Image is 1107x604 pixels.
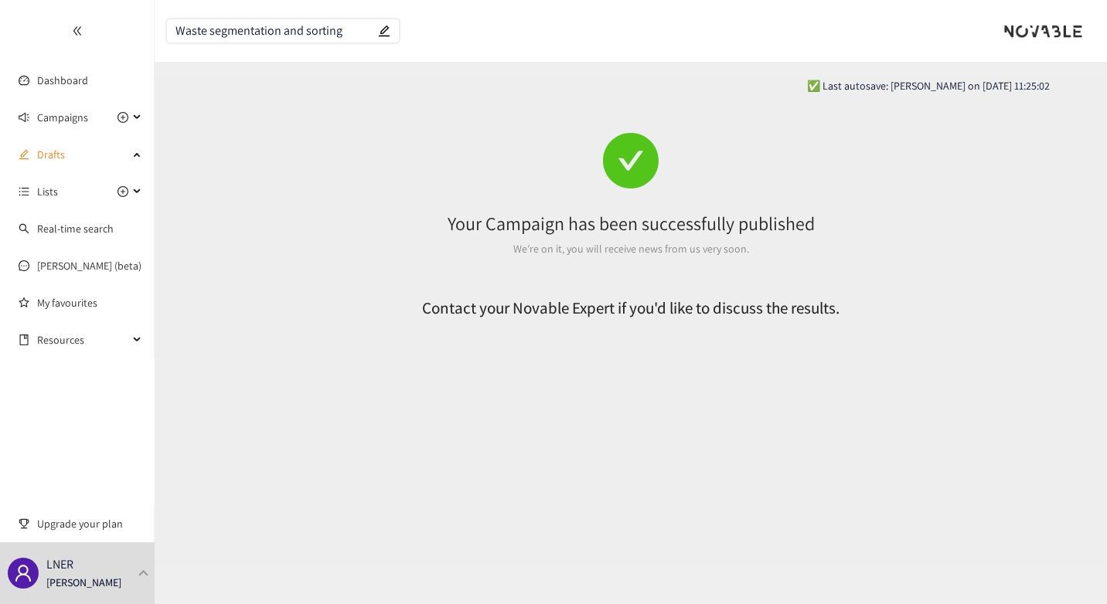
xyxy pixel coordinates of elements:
[19,186,29,197] span: unordered-list
[179,240,1082,257] div: We’re on it, you will receive news from us very soon.
[72,25,83,36] span: double-left
[19,149,29,160] span: edit
[37,176,58,207] span: Lists
[250,295,1012,321] h2: Contact your Novable Expert if you'd like to discuss the results.
[118,112,128,123] span: plus-circle
[603,133,659,188] span: check-circle
[14,564,32,582] span: user
[118,186,128,197] span: plus-circle
[37,73,88,87] a: Dashboard
[46,574,121,591] p: [PERSON_NAME]
[37,287,142,318] a: My favourites
[37,102,88,133] span: Campaigns
[37,324,128,355] span: Resources
[37,139,128,170] span: Drafts
[378,25,390,37] span: edit
[179,207,1082,240] div: Your Campaign has been successfully published
[37,259,141,273] a: [PERSON_NAME] (beta)
[19,334,29,345] span: book
[1030,530,1107,604] iframe: Chat Widget
[807,77,1050,94] span: ✅ Last autosave: [PERSON_NAME] on [DATE] 11:25:02
[37,508,142,539] span: Upgrade your plan
[46,555,73,574] p: LNER
[19,518,29,529] span: trophy
[19,112,29,123] span: sound
[37,222,114,236] a: Real-time search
